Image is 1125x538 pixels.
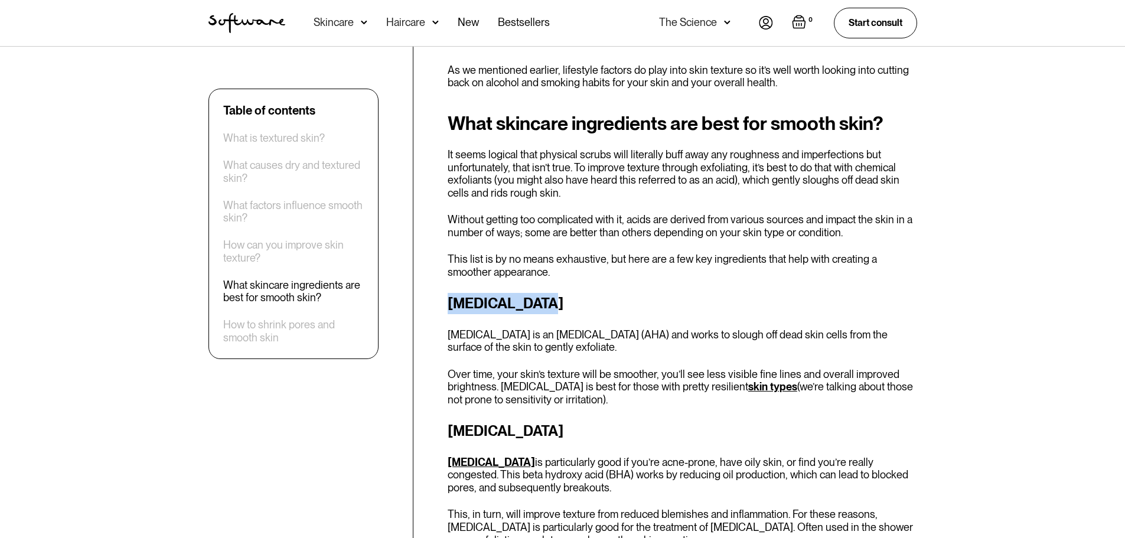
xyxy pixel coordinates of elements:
[834,8,917,38] a: Start consult
[448,148,917,199] p: It seems logical that physical scrubs will literally buff away any roughness and imperfections bu...
[448,64,917,89] p: As we mentioned earlier, lifestyle factors do play into skin texture so it’s well worth looking i...
[208,13,285,33] a: home
[448,420,917,442] h3: [MEDICAL_DATA]
[223,318,364,344] a: How to shrink pores and smooth skin
[448,456,917,494] p: is particularly good if you’re acne-prone, have oily skin, or find you’re really congested. This ...
[208,13,285,33] img: Software Logo
[223,103,315,118] div: Table of contents
[386,17,425,28] div: Haircare
[448,253,917,278] p: This list is by no means exhaustive, but here are a few key ingredients that help with creating a...
[223,132,325,145] a: What is textured skin?
[223,239,364,264] a: How can you improve skin texture?
[448,328,917,354] p: [MEDICAL_DATA] is an [MEDICAL_DATA] (AHA) and works to slough off dead skin cells from the surfac...
[792,15,815,31] a: Open empty cart
[748,380,797,393] a: skin types
[432,17,439,28] img: arrow down
[448,113,917,134] h2: What skincare ingredients are best for smooth skin?
[223,199,364,224] a: What factors influence smooth skin?
[448,293,917,314] h3: [MEDICAL_DATA]
[314,17,354,28] div: Skincare
[448,213,917,239] p: Without getting too complicated with it, acids are derived from various sources and impact the sk...
[223,279,364,304] a: What skincare ingredients are best for smooth skin?
[448,368,917,406] p: Over time, your skin’s texture will be smoother, you’ll see less visible fine lines and overall i...
[659,17,717,28] div: The Science
[223,159,364,184] a: What causes dry and textured skin?
[448,456,535,468] a: [MEDICAL_DATA]
[806,15,815,25] div: 0
[724,17,731,28] img: arrow down
[361,17,367,28] img: arrow down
